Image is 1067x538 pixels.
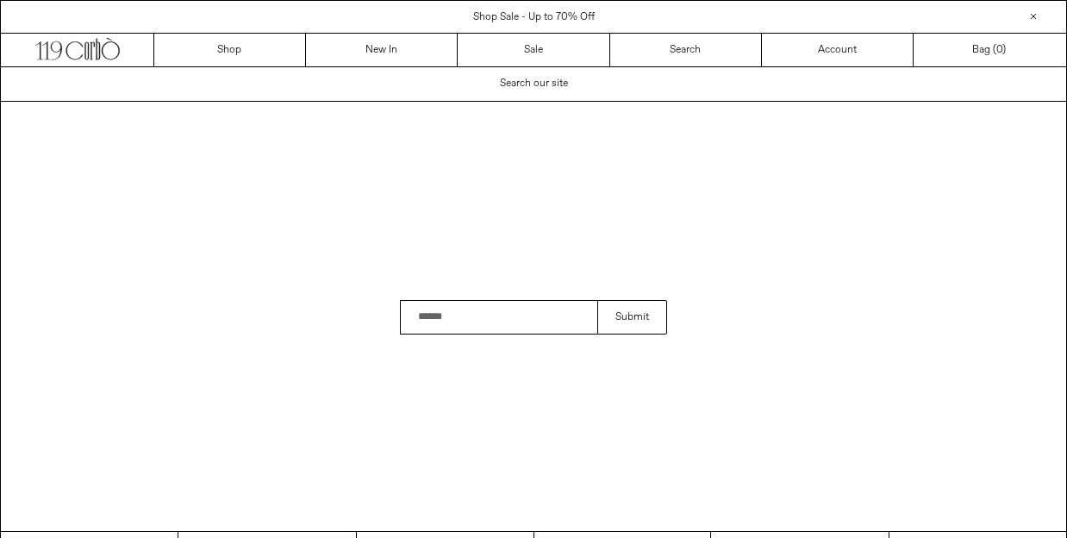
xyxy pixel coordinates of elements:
[154,34,306,66] a: Shop
[597,300,667,335] button: Submit
[473,10,595,24] a: Shop Sale - Up to 70% Off
[458,34,609,66] a: Sale
[762,34,914,66] a: Account
[500,77,568,91] span: Search our site
[996,42,1006,58] span: )
[914,34,1065,66] a: Bag ()
[306,34,458,66] a: New In
[400,300,597,335] input: Search
[610,34,762,66] a: Search
[996,43,1002,57] span: 0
